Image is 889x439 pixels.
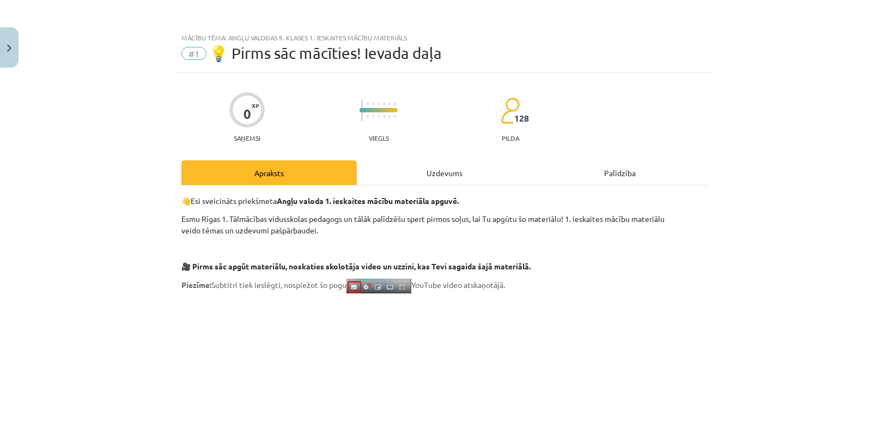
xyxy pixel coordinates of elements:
strong: Piezīme: [181,280,211,290]
img: icon-short-line-57e1e144782c952c97e751825c79c345078a6d821885a25fce030b3d8c18986b.svg [383,115,385,118]
img: icon-short-line-57e1e144782c952c97e751825c79c345078a6d821885a25fce030b3d8c18986b.svg [389,115,390,118]
div: Palīdzība [532,160,708,185]
img: icon-short-line-57e1e144782c952c97e751825c79c345078a6d821885a25fce030b3d8c18986b.svg [373,115,374,118]
img: icon-long-line-d9ea69661e0d244f92f715978eff75569469978d946b2353a9bb055b3ed8787d.svg [362,100,363,121]
span: XP [252,103,259,109]
div: Mācību tēma: Angļu valodas 9. klases 1. ieskaites mācību materiāls [181,34,708,41]
span: Subtitri tiek ieslēgti, nospiežot šo pogu YouTube video atskaņotājā. [181,280,505,290]
p: pilda [502,134,519,142]
img: icon-short-line-57e1e144782c952c97e751825c79c345078a6d821885a25fce030b3d8c18986b.svg [373,103,374,105]
strong: Angļu valoda 1. ieskaites mācību materiāla apguvē. [277,196,459,206]
span: 💡 Pirms sāc mācīties! Ievada daļa [209,44,442,62]
p: Saņemsi [229,134,265,142]
img: icon-short-line-57e1e144782c952c97e751825c79c345078a6d821885a25fce030b3d8c18986b.svg [383,103,385,105]
span: 128 [514,113,529,123]
img: icon-short-line-57e1e144782c952c97e751825c79c345078a6d821885a25fce030b3d8c18986b.svg [394,103,395,105]
p: Esmu Rīgas 1. Tālmācības vidusskolas pedagogs un tālāk palīdzēšu spert pirmos soļus, lai Tu apgūt... [181,213,708,236]
div: 0 [243,106,251,122]
strong: 👋 [181,196,191,206]
img: icon-short-line-57e1e144782c952c97e751825c79c345078a6d821885a25fce030b3d8c18986b.svg [367,103,368,105]
p: Esi sveicināts priekšmeta [181,195,708,207]
span: #1 [181,47,206,60]
img: icon-close-lesson-0947bae3869378f0d4975bcd49f059093ad1ed9edebbc8119c70593378902aed.svg [7,45,11,52]
img: icon-short-line-57e1e144782c952c97e751825c79c345078a6d821885a25fce030b3d8c18986b.svg [378,115,379,118]
img: students-c634bb4e5e11cddfef0936a35e636f08e4e9abd3cc4e673bd6f9a4125e45ecb1.svg [501,97,520,124]
img: icon-short-line-57e1e144782c952c97e751825c79c345078a6d821885a25fce030b3d8c18986b.svg [389,103,390,105]
img: icon-short-line-57e1e144782c952c97e751825c79c345078a6d821885a25fce030b3d8c18986b.svg [394,115,395,118]
strong: 🎥 Pirms sāc apgūt materiālu, noskaties skolotāja video un uzzini, kas Tevi sagaida šajā materiālā. [181,261,531,271]
img: icon-short-line-57e1e144782c952c97e751825c79c345078a6d821885a25fce030b3d8c18986b.svg [367,115,368,118]
p: Viegls [369,134,389,142]
img: icon-short-line-57e1e144782c952c97e751825c79c345078a6d821885a25fce030b3d8c18986b.svg [378,103,379,105]
div: Apraksts [181,160,357,185]
div: Uzdevums [357,160,532,185]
